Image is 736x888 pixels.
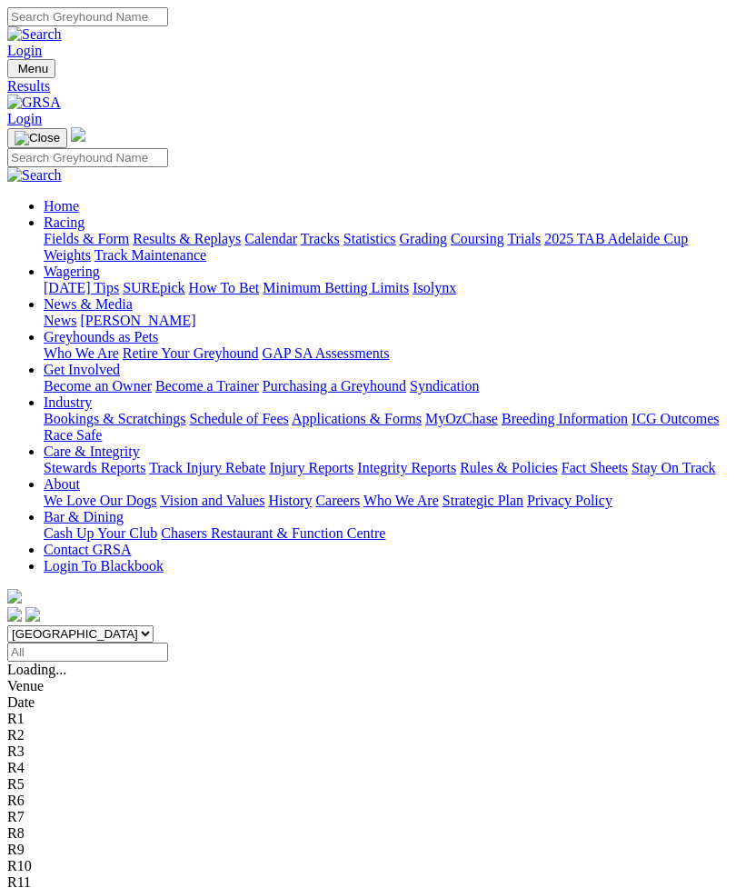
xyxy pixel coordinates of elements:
a: Become a Trainer [155,378,259,394]
a: Who We Are [363,493,439,508]
a: Strategic Plan [443,493,523,508]
a: Cash Up Your Club [44,525,157,541]
div: Get Involved [44,378,729,394]
div: R8 [7,825,729,842]
a: Care & Integrity [44,444,140,459]
a: Home [44,198,79,214]
div: R5 [7,776,729,793]
a: Bar & Dining [44,509,124,524]
a: Vision and Values [160,493,264,508]
a: News [44,313,76,328]
a: Careers [315,493,360,508]
input: Search [7,7,168,26]
div: Venue [7,678,729,694]
a: Coursing [451,231,504,246]
a: Privacy Policy [527,493,612,508]
a: Bookings & Scratchings [44,411,185,426]
div: Wagering [44,280,729,296]
a: Integrity Reports [357,460,456,475]
div: Date [7,694,729,711]
img: logo-grsa-white.png [71,127,85,142]
a: How To Bet [189,280,260,295]
div: Greyhounds as Pets [44,345,729,362]
a: Stay On Track [632,460,715,475]
a: MyOzChase [425,411,498,426]
div: R3 [7,743,729,760]
div: Racing [44,231,729,264]
a: Race Safe [44,427,102,443]
div: Industry [44,411,729,444]
span: Loading... [7,662,66,677]
a: Who We Are [44,345,119,361]
a: Get Involved [44,362,120,377]
a: Retire Your Greyhound [123,345,259,361]
img: logo-grsa-white.png [7,589,22,604]
div: R2 [7,727,729,743]
div: R1 [7,711,729,727]
a: Contact GRSA [44,542,131,557]
a: Wagering [44,264,100,279]
a: Minimum Betting Limits [263,280,409,295]
span: Menu [18,62,48,75]
a: GAP SA Assessments [263,345,390,361]
a: Syndication [410,378,479,394]
button: Toggle navigation [7,59,55,78]
button: Toggle navigation [7,128,67,148]
div: R4 [7,760,729,776]
a: Weights [44,247,91,263]
a: Greyhounds as Pets [44,329,158,344]
input: Search [7,148,168,167]
a: [DATE] Tips [44,280,119,295]
a: 2025 TAB Adelaide Cup [544,231,688,246]
img: twitter.svg [25,607,40,622]
a: Login To Blackbook [44,558,164,574]
a: Become an Owner [44,378,152,394]
div: R9 [7,842,729,858]
div: R10 [7,858,729,874]
div: Care & Integrity [44,460,729,476]
a: Stewards Reports [44,460,145,475]
a: Track Maintenance [94,247,206,263]
a: Statistics [343,231,396,246]
a: Tracks [301,231,340,246]
a: Calendar [244,231,297,246]
a: Grading [400,231,447,246]
div: R6 [7,793,729,809]
a: Results & Replays [133,231,241,246]
img: GRSA [7,95,61,111]
div: About [44,493,729,509]
img: Close [15,131,60,145]
a: History [268,493,312,508]
a: Schedule of Fees [189,411,288,426]
a: ICG Outcomes [632,411,719,426]
a: Fact Sheets [562,460,628,475]
a: Chasers Restaurant & Function Centre [161,525,385,541]
img: Search [7,167,62,184]
a: Industry [44,394,92,410]
a: Breeding Information [502,411,628,426]
a: Purchasing a Greyhound [263,378,406,394]
a: Fields & Form [44,231,129,246]
a: News & Media [44,296,133,312]
a: Isolynx [413,280,456,295]
div: R7 [7,809,729,825]
a: Results [7,78,729,95]
img: facebook.svg [7,607,22,622]
a: Racing [44,215,85,230]
a: SUREpick [123,280,184,295]
input: Select date [7,643,168,662]
img: Search [7,26,62,43]
a: We Love Our Dogs [44,493,156,508]
a: Login [7,43,42,58]
a: Track Injury Rebate [149,460,265,475]
div: Bar & Dining [44,525,729,542]
a: Applications & Forms [292,411,422,426]
a: Injury Reports [269,460,353,475]
div: News & Media [44,313,729,329]
a: About [44,476,80,492]
a: Login [7,111,42,126]
a: Trials [507,231,541,246]
a: [PERSON_NAME] [80,313,195,328]
a: Rules & Policies [460,460,558,475]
